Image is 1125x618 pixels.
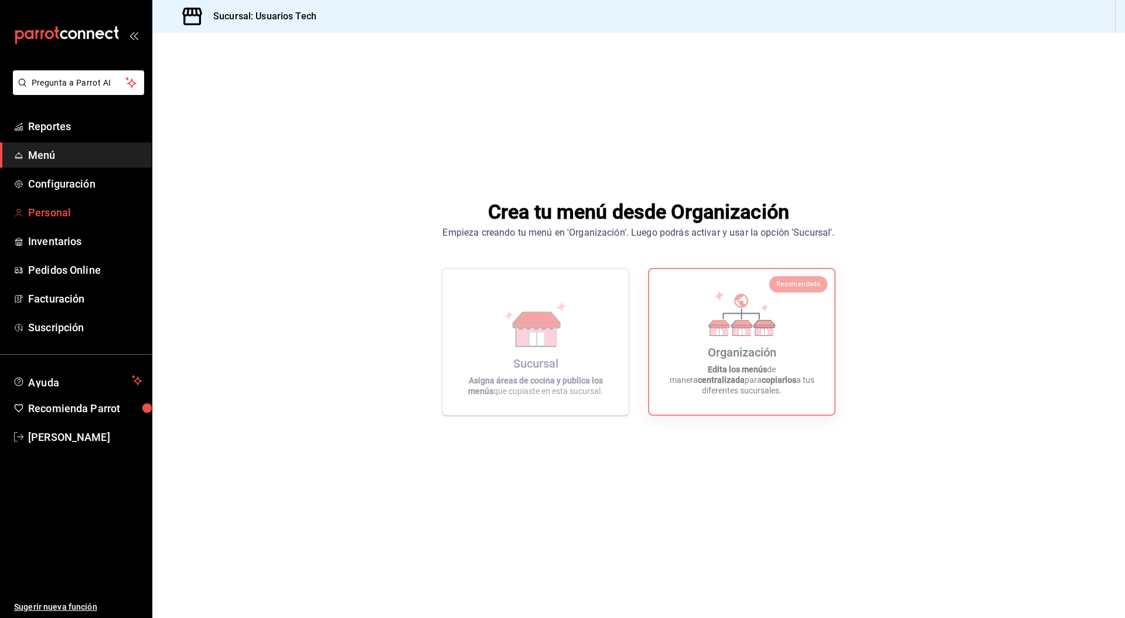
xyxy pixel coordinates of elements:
span: Recomendado [776,280,820,288]
span: Pregunta a Parrot AI [32,77,126,89]
span: Pedidos Online [28,262,142,278]
span: [PERSON_NAME] [28,429,142,445]
p: que copiaste en esta sucursal. [456,375,615,396]
button: Pregunta a Parrot AI [13,70,144,95]
p: de manera para a tus diferentes sucursales. [663,364,820,396]
h3: Sucursal: Usuarios Tech [204,9,316,23]
span: Inventarios [28,233,142,249]
span: Reportes [28,118,142,134]
a: Pregunta a Parrot AI [8,85,144,97]
strong: centralizada [698,375,745,385]
div: Sucursal [513,356,558,371]
button: open_drawer_menu [129,30,138,40]
span: Facturación [28,291,142,307]
span: Ayuda [28,373,127,388]
span: Recomienda Parrot [28,400,142,416]
div: Organización [708,345,776,359]
div: Empieza creando tu menú en 'Organización'. Luego podrás activar y usar la opción 'Sucursal'. [442,226,834,240]
h1: Crea tu menú desde Organización [442,198,834,226]
span: Suscripción [28,320,142,335]
span: Sugerir nueva función [14,601,142,613]
span: Menú [28,147,142,163]
span: Configuración [28,176,142,192]
span: Personal [28,205,142,220]
strong: copiarlos [762,375,796,385]
strong: Edita los menús [708,365,767,374]
strong: Asigna áreas de cocina y publica los menús [468,376,603,396]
